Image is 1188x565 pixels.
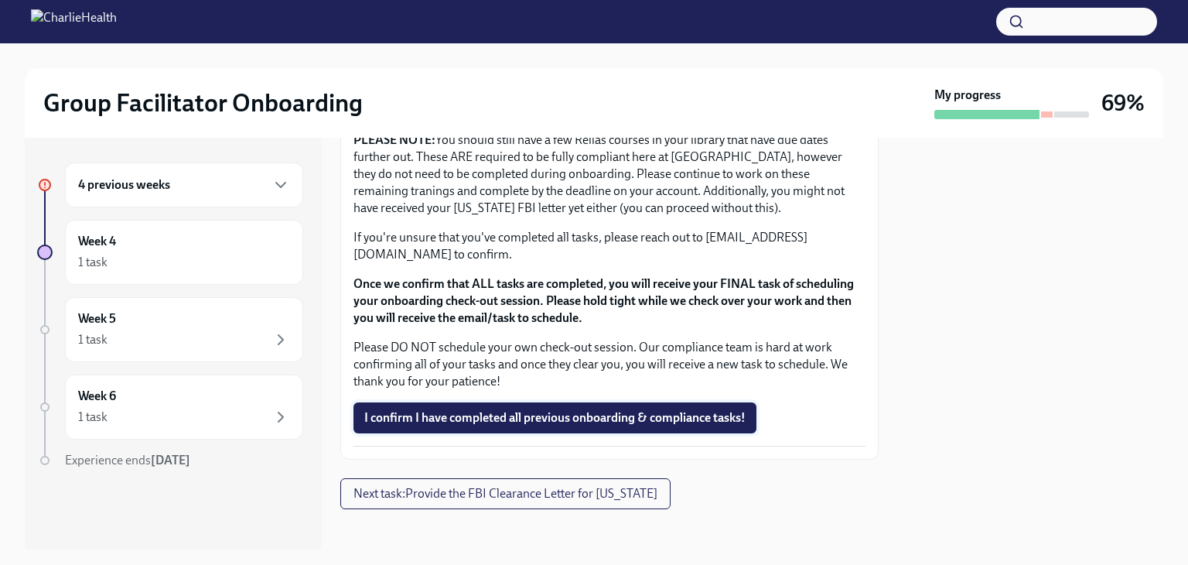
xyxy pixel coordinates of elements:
h6: Week 5 [78,310,116,327]
img: CharlieHealth [31,9,117,34]
h6: Week 4 [78,233,116,250]
p: Please DO NOT schedule your own check-out session. Our compliance team is hard at work confirming... [353,339,865,390]
h6: Week 6 [78,388,116,405]
h3: 69% [1101,89,1145,117]
a: Week 41 task [37,220,303,285]
a: Week 61 task [37,375,303,440]
div: 1 task [78,331,108,348]
button: Next task:Provide the FBI Clearance Letter for [US_STATE] [340,478,671,509]
div: 1 task [78,254,108,271]
strong: My progress [934,87,1001,104]
a: Week 51 task [37,297,303,362]
span: I confirm I have completed all previous onboarding & compliance tasks! [364,410,746,426]
p: You should still have a few Relias courses in your library that have due dates further out. These... [353,132,865,217]
div: 1 task [78,409,108,426]
h6: 4 previous weeks [78,176,170,193]
h2: Group Facilitator Onboarding [43,87,363,118]
strong: PLEASE NOTE: [353,132,435,147]
span: Next task : Provide the FBI Clearance Letter for [US_STATE] [353,486,657,502]
div: 4 previous weeks [65,163,303,207]
strong: [DATE] [151,453,190,467]
span: Experience ends [65,453,190,467]
strong: Once we confirm that ALL tasks are completed, you will receive your FINAL task of scheduling your... [353,276,854,325]
p: If you're unsure that you've completed all tasks, please reach out to [EMAIL_ADDRESS][DOMAIN_NAME... [353,229,865,263]
button: I confirm I have completed all previous onboarding & compliance tasks! [353,402,756,433]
